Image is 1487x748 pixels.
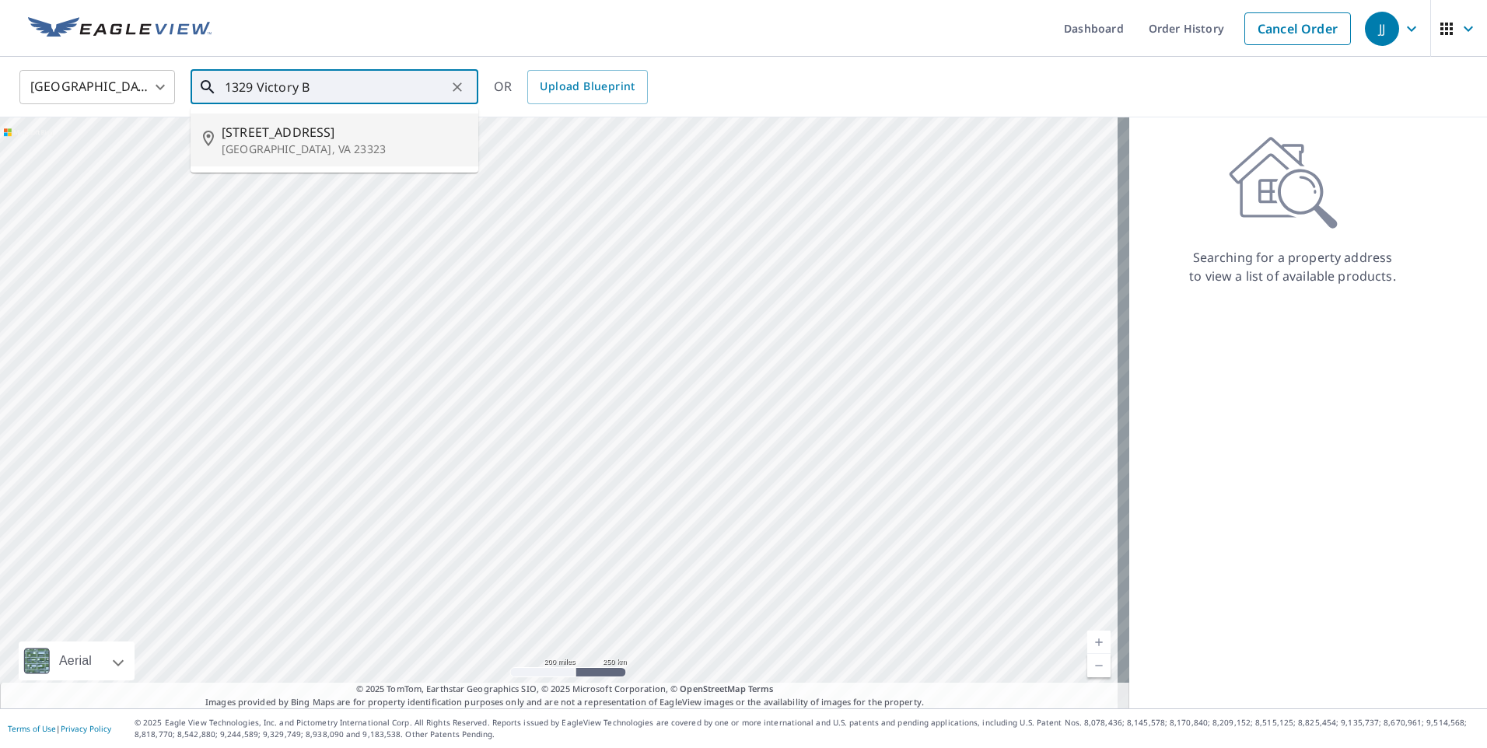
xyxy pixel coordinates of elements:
p: Searching for a property address to view a list of available products. [1188,248,1397,285]
div: Aerial [19,641,135,680]
img: EV Logo [28,17,212,40]
input: Search by address or latitude-longitude [225,65,446,109]
p: | [8,724,111,733]
a: Current Level 5, Zoom Out [1087,654,1111,677]
a: Terms of Use [8,723,56,734]
a: Cancel Order [1244,12,1351,45]
a: OpenStreetMap [680,683,745,694]
span: Upload Blueprint [540,77,635,96]
div: Aerial [54,641,96,680]
a: Current Level 5, Zoom In [1087,631,1111,654]
span: © 2025 TomTom, Earthstar Geographics SIO, © 2025 Microsoft Corporation, © [356,683,774,696]
div: [GEOGRAPHIC_DATA] [19,65,175,109]
div: JJ [1365,12,1399,46]
a: Upload Blueprint [527,70,647,104]
p: © 2025 Eagle View Technologies, Inc. and Pictometry International Corp. All Rights Reserved. Repo... [135,717,1479,740]
div: OR [494,70,648,104]
a: Terms [748,683,774,694]
a: Privacy Policy [61,723,111,734]
p: [GEOGRAPHIC_DATA], VA 23323 [222,142,466,157]
button: Clear [446,76,468,98]
span: [STREET_ADDRESS] [222,123,466,142]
